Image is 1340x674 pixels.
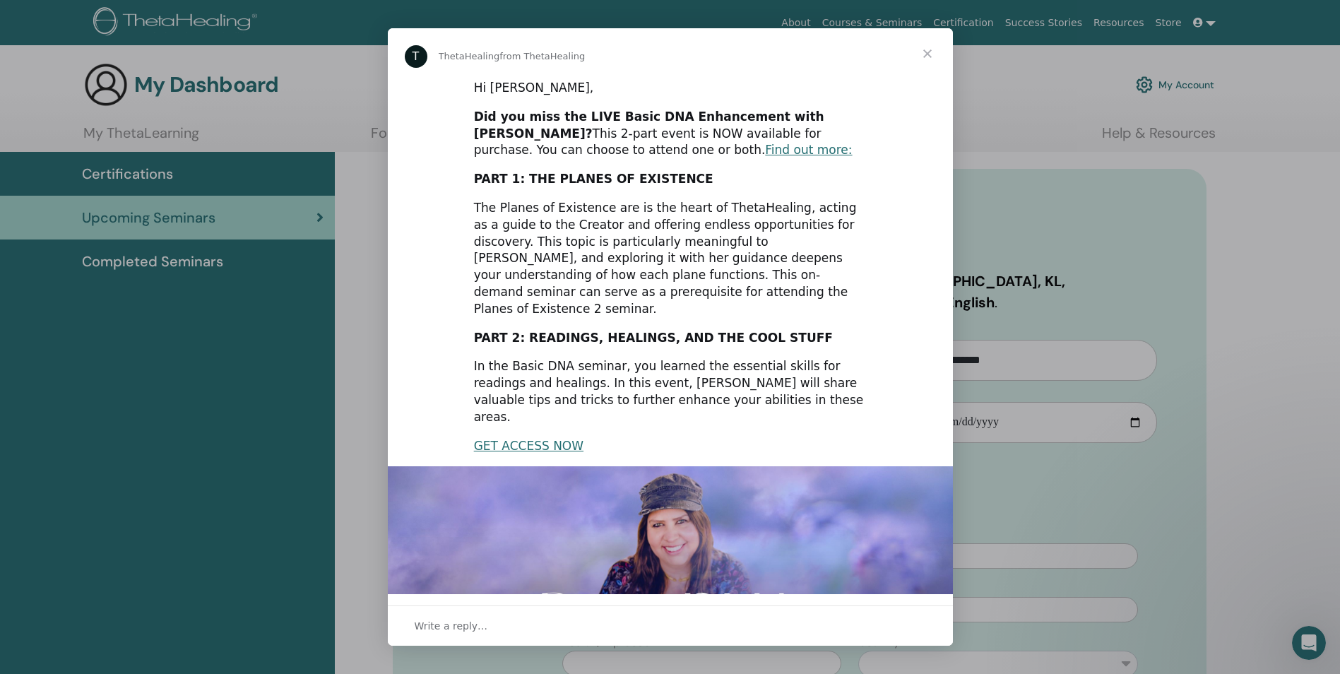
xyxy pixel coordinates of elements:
[474,172,713,186] b: PART 1: THE PLANES OF EXISTENCE
[474,110,824,141] b: Did you miss the LIVE Basic DNA Enhancement with [PERSON_NAME]?
[474,439,583,453] a: GET ACCESS NOW
[499,51,585,61] span: from ThetaHealing
[439,51,500,61] span: ThetaHealing
[415,617,488,635] span: Write a reply…
[388,605,953,646] div: Open conversation and reply
[902,28,953,79] span: Close
[474,331,833,345] b: PART 2: READINGS, HEALINGS, AND THE COOL STUFF
[405,45,427,68] div: Profile image for ThetaHealing
[474,358,867,425] div: In the Basic DNA seminar, you learned the essential skills for readings and healings. In this eve...
[474,109,867,159] div: This 2-part event is NOW available for purchase. You can choose to attend one or both.
[474,200,867,318] div: The Planes of Existence are is the heart of ThetaHealing, acting as a guide to the Creator and of...
[765,143,852,157] a: Find out more:
[474,80,867,97] div: Hi [PERSON_NAME],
